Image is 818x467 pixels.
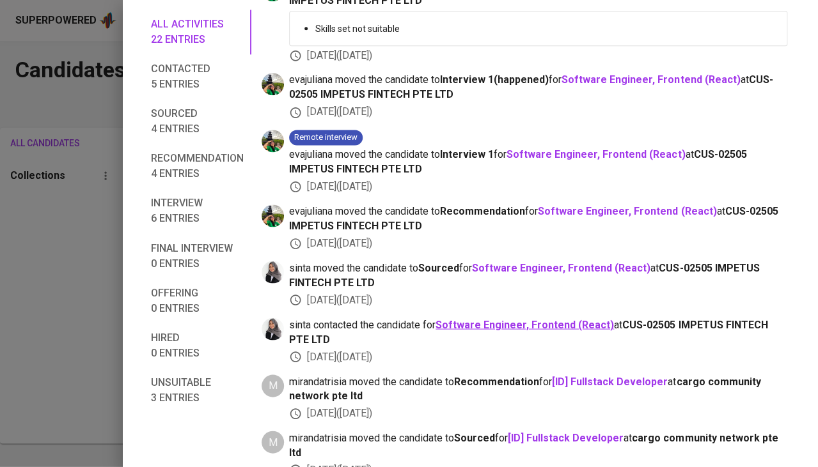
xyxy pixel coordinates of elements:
[436,318,614,330] a: Software Engineer, Frontend (React)
[289,49,787,63] div: [DATE] ( [DATE] )
[418,261,459,273] b: Sourced
[262,130,284,152] img: eva@glints.com
[289,180,787,194] div: [DATE] ( [DATE] )
[151,196,244,227] span: Interview 6 entries
[538,205,716,217] a: Software Engineer, Frontend (React)
[508,431,624,443] a: [ID] Fullstack Developer
[289,406,787,420] div: [DATE] ( [DATE] )
[151,375,244,406] span: Unsuitable 3 entries
[151,241,244,272] span: Final interview 0 entries
[289,105,787,119] div: [DATE] ( [DATE] )
[289,318,787,347] span: sinta contacted the candidate for at
[262,261,284,283] img: sinta.windasari@glints.com
[440,73,549,86] b: Interview 1 ( happened )
[289,374,787,404] span: mirandatrisia moved the candidate to for at
[454,375,539,387] b: Recommendation
[262,318,284,340] img: sinta.windasari@glints.com
[289,73,787,102] span: evajuliana moved the candidate to for at
[440,205,525,217] b: Recommendation
[289,349,787,364] div: [DATE] ( [DATE] )
[289,132,363,144] span: Remote interview
[315,22,776,35] p: Skills set not suitable
[289,148,787,177] span: evajuliana moved the candidate to for at
[262,73,284,95] img: eva@glints.com
[289,318,767,345] span: CUS-02505 IMPETUS FINTECH PTE LTD
[472,261,650,273] a: Software Engineer, Frontend (React)
[151,151,244,182] span: Recommendation 4 entries
[151,286,244,316] span: Offering 0 entries
[289,148,746,175] span: CUS-02505 IMPETUS FINTECH PTE LTD
[289,205,778,232] span: CUS-02505 IMPETUS FINTECH PTE LTD
[562,73,740,86] a: Software Engineer, Frontend (React)
[151,62,244,93] span: Contacted 5 entries
[289,431,787,460] span: mirandatrisia moved the candidate to for at
[289,236,787,250] div: [DATE] ( [DATE] )
[507,148,685,160] a: Software Engineer, Frontend (React)
[454,431,495,443] b: Sourced
[289,261,787,290] span: sinta moved the candidate to for at
[151,330,244,361] span: Hired 0 entries
[151,17,244,48] span: All activities 22 entries
[552,375,668,387] a: [ID] Fullstack Developer
[262,374,284,397] div: M
[151,107,244,137] span: Sourced 4 entries
[440,148,494,160] b: Interview 1
[289,293,787,307] div: [DATE] ( [DATE] )
[262,431,284,453] div: M
[262,204,284,227] img: eva@glints.com
[289,204,787,234] span: evajuliana moved the candidate to for at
